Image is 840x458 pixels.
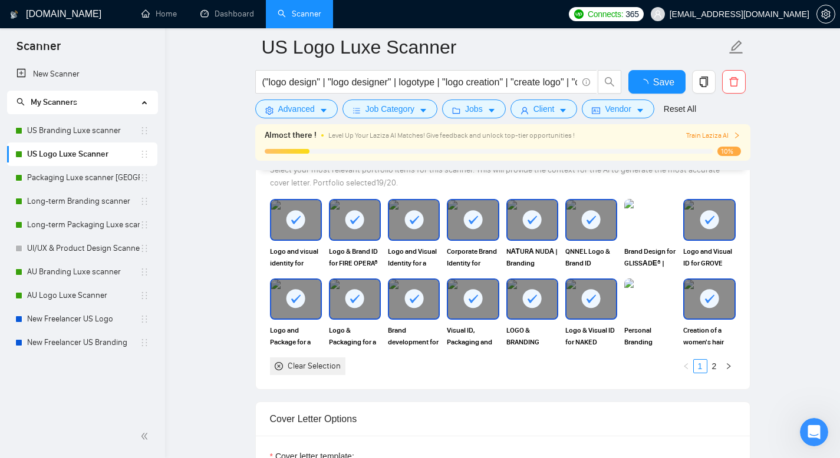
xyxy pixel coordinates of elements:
li: New Freelancer US Logo [7,307,157,331]
span: Brand development for bakery chain [388,324,440,348]
span: close-circle [275,362,283,370]
img: portfolio thumbnail image [624,278,676,320]
span: folder [452,106,460,115]
span: Job Category [365,102,414,115]
span: holder [140,197,149,206]
button: delete [722,70,746,94]
img: Profile image for Mariia [14,346,37,370]
button: Train Laziza AI [686,130,740,141]
span: bars [353,106,361,115]
a: New Freelancer US Branding [27,331,140,354]
a: Long-term Branding scanner [27,190,140,213]
span: Vendor [605,102,631,115]
span: holder [140,173,149,182]
div: Mariia [42,53,67,65]
div: Mariia [42,140,67,152]
span: 10% [717,147,741,156]
span: Logo and visual identity for NUBAR Cafe [270,245,322,269]
div: Mariia [42,97,67,109]
img: portfolio thumbnail image [624,199,676,240]
span: QNNEL Logo & Brand ID [565,245,617,269]
span: holder [140,220,149,230]
button: folderJobscaret-down [442,99,506,118]
li: Packaging Luxe scanner USA [7,166,157,190]
img: Profile image for Mariia [14,303,37,326]
h1: Чат [106,5,132,25]
div: Clear Selection [288,360,341,373]
div: • 1 дн. назад [70,53,124,65]
span: setting [817,9,835,19]
span: idcard [592,106,600,115]
span: Помощь [179,379,214,387]
span: user [654,10,662,18]
a: Reset All [664,102,696,115]
span: My Scanners [17,97,77,107]
span: caret-down [419,106,427,115]
span: setting [265,106,274,115]
li: AU Logo Luxe Scanner [7,284,157,307]
div: Mariia [42,184,67,196]
span: Logo & Brand ID for FIRE OPERA® [329,245,381,269]
span: Logo and Visual ID for GROVE Cafe [683,245,735,269]
a: New Freelancer US Logo [27,307,140,331]
button: Помощь [157,350,236,397]
span: Scanner [7,38,70,62]
li: AU Branding Luxe scanner [7,260,157,284]
li: US Logo Luxe Scanner [7,142,157,166]
a: homeHome [141,9,177,19]
span: Logo & Visual ID for NAKED LOAF® [565,324,617,348]
span: holder [140,338,149,347]
span: caret-down [319,106,328,115]
span: holder [140,126,149,135]
span: caret-down [636,106,644,115]
img: upwork-logo.png [574,9,584,19]
a: searchScanner [278,9,321,19]
div: • 6 дн. назад [70,184,124,196]
span: Advanced [278,102,315,115]
div: Cover Letter Options [270,402,736,436]
li: 2 [707,359,722,373]
span: holder [140,267,149,277]
span: Client [533,102,555,115]
span: Personal Branding [624,324,676,348]
li: New Freelancer US Branding [7,331,157,354]
span: caret-down [559,106,567,115]
span: 365 [625,8,638,21]
a: 2 [708,360,721,373]
iframe: Intercom live chat [800,418,828,446]
a: New Scanner [17,62,148,86]
button: settingAdvancedcaret-down [255,99,338,118]
a: US Logo Luxe Scanner [27,142,140,166]
span: Creation of a women's hair care brand The [PERSON_NAME] [683,324,735,348]
span: Главная [21,379,57,387]
span: Jobs [465,102,483,115]
span: Brand Design for GLISSАDЕ® | Winter Outdoor Activity [624,245,676,269]
li: Previous Page [679,359,693,373]
button: right [722,359,736,373]
li: New Scanner [7,62,157,86]
img: Profile image for Mariia [14,85,37,108]
span: right [725,363,732,370]
div: Mariia [42,227,67,240]
img: Profile image for Mariia [14,128,37,152]
span: Level Up Your Laziza AI Matches! Give feedback and unlock top-tier opportunities ! [328,131,575,140]
span: left [683,363,690,370]
button: Чат [78,350,157,397]
input: Search Freelance Jobs... [262,75,577,89]
button: setting [816,5,835,24]
li: US Branding Luxe scanner [7,119,157,142]
div: Mariia [42,271,67,283]
button: barsJob Categorycaret-down [342,99,437,118]
span: LOGO & BRANDING Concept for premium glass jewelry brand [506,324,558,348]
a: dashboardDashboard [200,9,254,19]
span: holder [140,314,149,324]
button: search [598,70,621,94]
a: Packaging Luxe scanner [GEOGRAPHIC_DATA] [27,166,140,190]
img: Profile image for Mariia [14,41,37,65]
div: Mariia [42,314,67,327]
span: loading [639,79,653,88]
li: Long-term Packaging Luxe scanner [7,213,157,237]
span: double-left [140,430,152,442]
img: Profile image for Mariia [14,172,37,195]
a: 1 [694,360,707,373]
